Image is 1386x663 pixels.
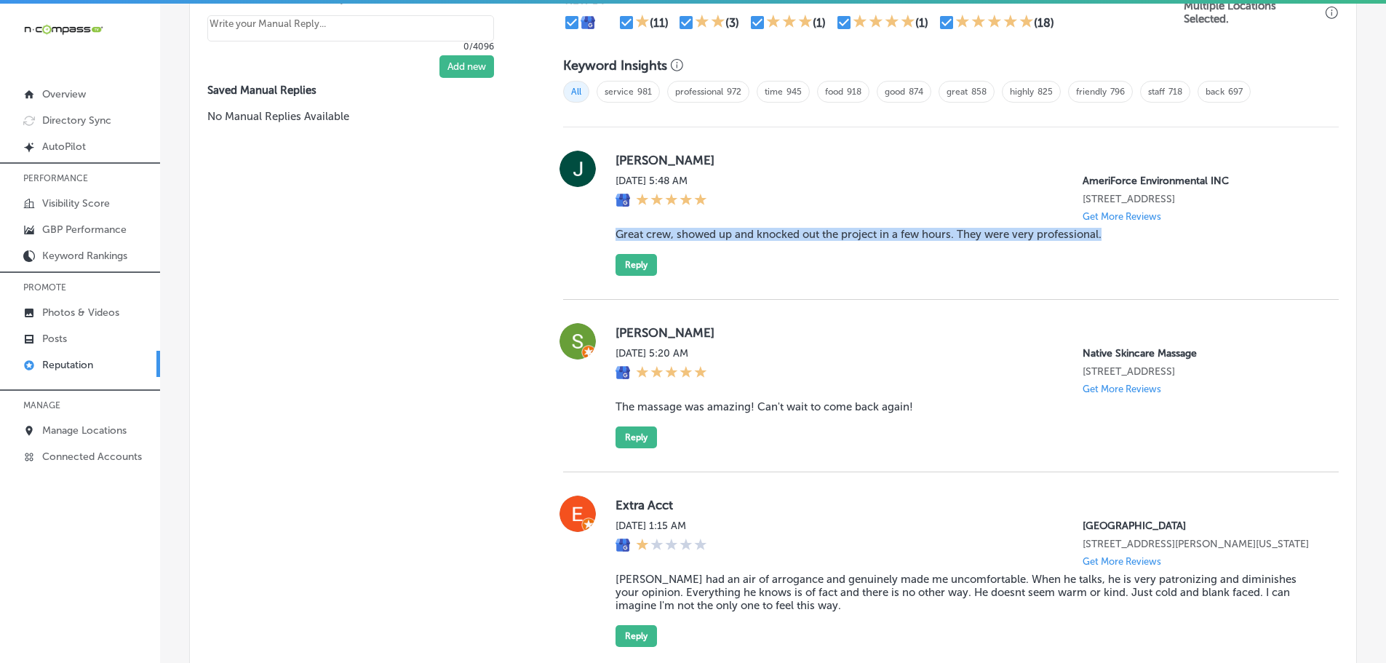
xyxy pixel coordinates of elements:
[207,84,517,97] label: Saved Manual Replies
[42,450,142,463] p: Connected Accounts
[1083,211,1161,222] p: Get More Reviews
[1110,87,1125,97] a: 796
[1083,520,1315,532] p: Tanglewood Vision Center
[616,625,657,647] button: Reply
[616,153,1315,167] label: [PERSON_NAME]
[42,140,86,153] p: AutoPilot
[42,424,127,437] p: Manage Locations
[616,175,707,187] label: [DATE] 5:48 AM
[42,114,111,127] p: Directory Sync
[853,14,915,31] div: 4 Stars
[637,87,652,97] a: 981
[616,498,1315,512] label: Extra Acct
[636,193,707,209] div: 5 Stars
[1083,347,1315,360] p: Native Skincare Massage
[636,365,707,381] div: 5 Stars
[1083,365,1315,378] p: 8805 W 14th Ave #320
[1206,87,1224,97] a: back
[1083,175,1315,187] p: AmeriForce Environmental INC
[636,538,707,554] div: 1 Star
[207,108,517,124] p: No Manual Replies Available
[616,426,657,448] button: Reply
[1083,556,1161,567] p: Get More Reviews
[207,41,494,52] p: 0/4096
[439,55,494,78] button: Add new
[786,87,802,97] a: 945
[42,223,127,236] p: GBP Performance
[616,573,1315,612] blockquote: [PERSON_NAME] had an air of arrogance and genuinely made me uncomfortable. When he talks, he is v...
[725,16,739,30] div: (3)
[650,16,669,30] div: (11)
[825,87,843,97] a: food
[885,87,905,97] a: good
[616,400,1315,413] blockquote: The massage was amazing! Can't wait to come back again!
[675,87,723,97] a: professional
[42,197,110,210] p: Visibility Score
[42,88,86,100] p: Overview
[616,254,657,276] button: Reply
[207,15,494,41] textarea: Create your Quick Reply
[1034,16,1054,30] div: (18)
[42,333,67,345] p: Posts
[605,87,634,97] a: service
[1083,384,1161,394] p: Get More Reviews
[616,520,707,532] label: [DATE] 1:15 AM
[1010,87,1034,97] a: highly
[616,347,707,360] label: [DATE] 5:20 AM
[1148,87,1165,97] a: staff
[616,325,1315,340] label: [PERSON_NAME]
[1076,87,1107,97] a: friendly
[42,250,127,262] p: Keyword Rankings
[813,16,826,30] div: (1)
[695,14,725,31] div: 2 Stars
[765,87,783,97] a: time
[23,23,103,36] img: 660ab0bf-5cc7-4cb8-ba1c-48b5ae0f18e60NCTV_CLogo_TV_Black_-500x88.png
[766,14,813,31] div: 3 Stars
[1083,193,1315,205] p: 11455 W Interstate 70 Frontage Rd
[563,57,667,74] h3: Keyword Insights
[42,306,119,319] p: Photos & Videos
[563,81,589,103] span: All
[915,16,928,30] div: (1)
[1168,87,1182,97] a: 718
[1228,87,1243,97] a: 697
[1037,87,1053,97] a: 825
[42,359,93,371] p: Reputation
[909,87,923,97] a: 874
[971,87,987,97] a: 858
[947,87,968,97] a: great
[635,14,650,31] div: 1 Star
[955,14,1034,31] div: 5 Stars
[727,87,741,97] a: 972
[616,228,1315,241] blockquote: Great crew, showed up and knocked out the project in a few hours. They were very professional.
[1083,538,1315,550] p: 2110 West Slaughter Lane #123
[847,87,861,97] a: 918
